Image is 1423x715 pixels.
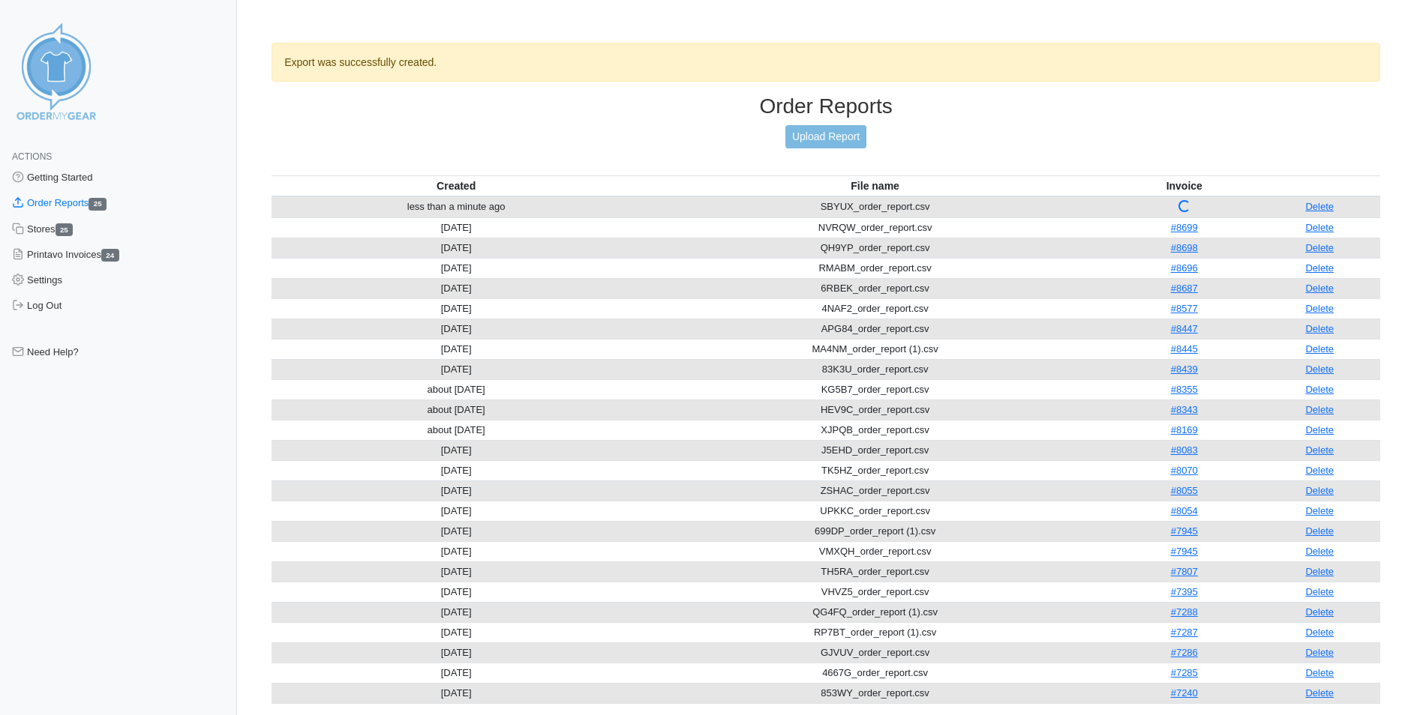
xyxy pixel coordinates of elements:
[1171,262,1198,274] a: #8696
[272,420,641,440] td: about [DATE]
[89,198,107,211] span: 25
[1305,343,1334,355] a: Delete
[272,440,641,460] td: [DATE]
[641,379,1109,399] td: KG5B7_order_report.csv
[272,379,641,399] td: about [DATE]
[1305,303,1334,314] a: Delete
[785,125,866,148] a: Upload Report
[1305,667,1334,678] a: Delete
[1305,485,1334,496] a: Delete
[272,480,641,501] td: [DATE]
[272,602,641,622] td: [DATE]
[272,298,641,319] td: [DATE]
[272,642,641,663] td: [DATE]
[1171,303,1198,314] a: #8577
[272,339,641,359] td: [DATE]
[1171,687,1198,699] a: #7240
[272,622,641,642] td: [DATE]
[1171,424,1198,435] a: #8169
[272,238,641,258] td: [DATE]
[272,399,641,420] td: about [DATE]
[641,258,1109,278] td: RMABM_order_report.csv
[1305,424,1334,435] a: Delete
[1305,647,1334,658] a: Delete
[1171,404,1198,415] a: #8343
[272,460,641,480] td: [DATE]
[1305,404,1334,415] a: Delete
[1171,363,1198,375] a: #8439
[1305,262,1334,274] a: Delete
[641,561,1109,582] td: TH5RA_order_report.csv
[272,217,641,238] td: [DATE]
[641,196,1109,218] td: SBYUX_order_report.csv
[101,249,119,262] span: 24
[641,359,1109,379] td: 83K3U_order_report.csv
[1305,465,1334,476] a: Delete
[1305,627,1334,638] a: Delete
[641,582,1109,602] td: VHVZ5_order_report.csv
[272,582,641,602] td: [DATE]
[12,151,52,162] span: Actions
[641,480,1109,501] td: ZSHAC_order_report.csv
[1305,323,1334,334] a: Delete
[272,683,641,703] td: [DATE]
[641,521,1109,541] td: 699DP_order_report (1).csv
[272,43,1380,82] div: Export was successfully created.
[1171,343,1198,355] a: #8445
[1305,222,1334,233] a: Delete
[1171,566,1198,577] a: #7807
[1171,222,1198,233] a: #8699
[272,258,641,278] td: [DATE]
[1305,201,1334,212] a: Delete
[1305,566,1334,577] a: Delete
[641,217,1109,238] td: NVRQW_order_report.csv
[641,175,1109,196] th: File name
[1305,546,1334,557] a: Delete
[1305,444,1334,456] a: Delete
[272,196,641,218] td: less than a minute ago
[1171,586,1198,597] a: #7395
[641,420,1109,440] td: XJPQB_order_report.csv
[1171,384,1198,395] a: #8355
[1171,444,1198,456] a: #8083
[641,622,1109,642] td: RP7BT_order_report (1).csv
[272,319,641,339] td: [DATE]
[1305,363,1334,375] a: Delete
[1305,505,1334,516] a: Delete
[272,541,641,561] td: [DATE]
[1305,687,1334,699] a: Delete
[1171,627,1198,638] a: #7287
[641,278,1109,298] td: 6RBEK_order_report.csv
[1305,606,1334,618] a: Delete
[272,561,641,582] td: [DATE]
[1171,283,1198,294] a: #8687
[641,683,1109,703] td: 853WY_order_report.csv
[641,642,1109,663] td: GJVUV_order_report.csv
[1305,242,1334,253] a: Delete
[1171,606,1198,618] a: #7288
[272,521,641,541] td: [DATE]
[641,319,1109,339] td: APG84_order_report.csv
[1171,546,1198,557] a: #7945
[272,175,641,196] th: Created
[1305,586,1334,597] a: Delete
[272,501,641,521] td: [DATE]
[1171,505,1198,516] a: #8054
[641,440,1109,460] td: J5EHD_order_report.csv
[1171,667,1198,678] a: #7285
[1305,384,1334,395] a: Delete
[641,663,1109,683] td: 4667G_order_report.csv
[1171,485,1198,496] a: #8055
[1171,465,1198,476] a: #8070
[1109,175,1259,196] th: Invoice
[641,501,1109,521] td: UPKKC_order_report.csv
[272,359,641,379] td: [DATE]
[272,663,641,683] td: [DATE]
[1171,242,1198,253] a: #8698
[56,223,74,236] span: 25
[641,298,1109,319] td: 4NAF2_order_report.csv
[641,460,1109,480] td: TK5HZ_order_report.csv
[272,278,641,298] td: [DATE]
[641,339,1109,359] td: MA4NM_order_report (1).csv
[272,94,1380,119] h3: Order Reports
